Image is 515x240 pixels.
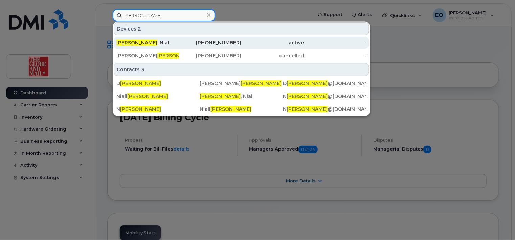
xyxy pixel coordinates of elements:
span: 2 [138,25,141,32]
span: [PERSON_NAME] [287,106,328,112]
div: [PHONE_NUMBER] [179,52,242,59]
span: [PERSON_NAME] [127,93,168,99]
div: , Niall [116,39,179,46]
div: Niall [116,93,200,100]
span: 3 [141,66,144,73]
a: Niall[PERSON_NAME][PERSON_NAME], NiallN[PERSON_NAME]@[DOMAIN_NAME] [114,90,369,102]
div: - [304,39,366,46]
span: [PERSON_NAME] [120,106,161,112]
div: cancelled [242,52,304,59]
div: - [304,52,366,59]
span: [PERSON_NAME] [157,53,198,59]
a: [PERSON_NAME], Niall[PHONE_NUMBER]active- [114,37,369,49]
div: N [116,106,200,113]
div: D [116,80,200,87]
a: [PERSON_NAME][PERSON_NAME][PHONE_NUMBER]cancelled- [114,49,369,62]
div: N @[DOMAIN_NAME] [283,93,366,100]
div: Niall [200,106,283,113]
div: Devices [114,22,369,35]
span: [PERSON_NAME] [200,93,241,99]
div: Contacts [114,63,369,76]
div: [PERSON_NAME] [116,52,179,59]
div: [PERSON_NAME] [200,80,283,87]
span: [PERSON_NAME] [120,80,161,86]
a: D[PERSON_NAME][PERSON_NAME][PERSON_NAME]D[PERSON_NAME]@[DOMAIN_NAME] [114,77,369,89]
span: [PERSON_NAME] [210,106,251,112]
div: active [242,39,304,46]
span: [PERSON_NAME] [287,80,328,86]
div: , Niall [200,93,283,100]
span: [PERSON_NAME] [116,40,157,46]
a: N[PERSON_NAME]Niall[PERSON_NAME]N[PERSON_NAME]@[DOMAIN_NAME] [114,103,369,115]
span: [PERSON_NAME] [287,93,328,99]
div: [PHONE_NUMBER] [179,39,242,46]
div: D @[DOMAIN_NAME] [283,80,366,87]
span: [PERSON_NAME] [241,80,282,86]
div: N @[DOMAIN_NAME] [283,106,366,113]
